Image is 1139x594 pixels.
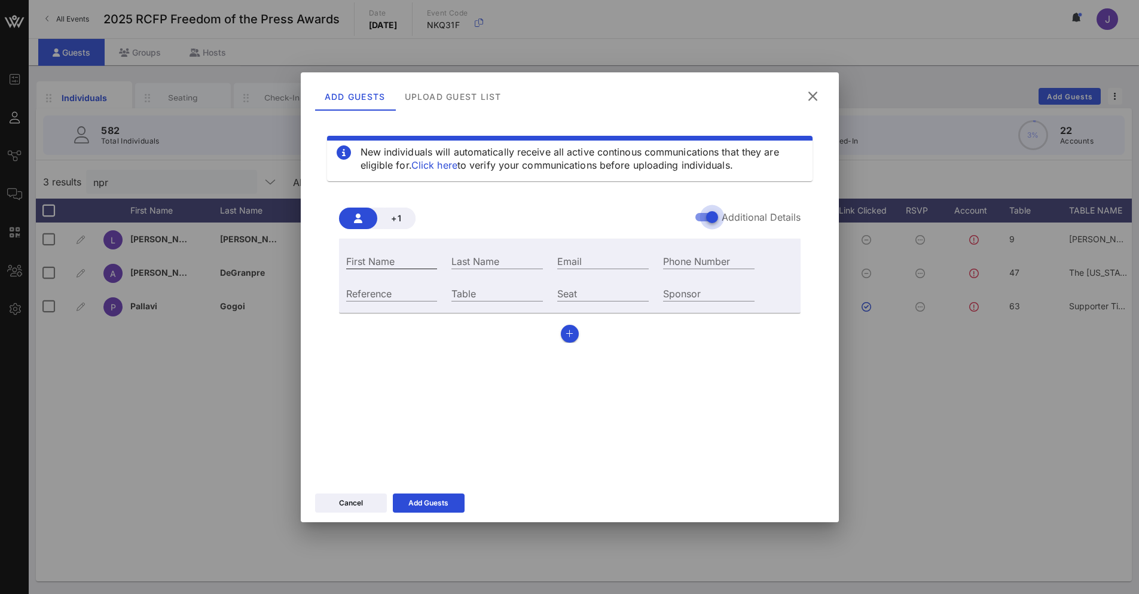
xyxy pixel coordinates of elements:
[315,82,395,111] div: Add Guests
[395,82,511,111] div: Upload Guest List
[393,494,465,513] button: Add Guests
[315,494,387,513] button: Cancel
[361,145,803,172] div: New individuals will automatically receive all active continous communications that they are elig...
[722,211,801,223] label: Additional Details
[411,159,457,171] a: Click here
[408,497,448,509] div: Add Guests
[377,208,416,229] button: +1
[387,213,406,223] span: +1
[339,497,363,509] div: Cancel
